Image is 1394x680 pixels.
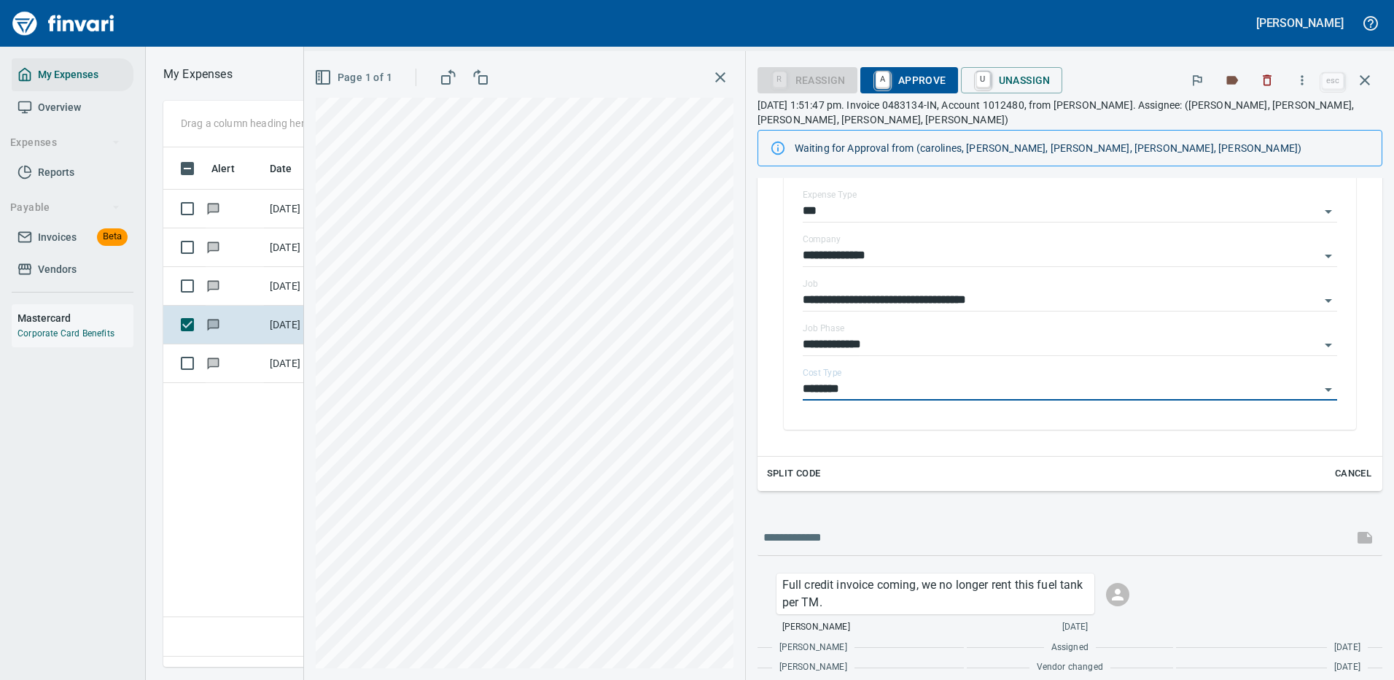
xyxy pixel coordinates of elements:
span: [PERSON_NAME] [779,660,847,675]
button: Expenses [4,129,126,156]
a: Corporate Card Benefits [17,328,114,339]
span: Date [270,160,292,177]
a: Vendors [12,253,133,286]
label: Job [803,279,818,288]
td: [DATE] [264,267,337,306]
span: Assigned [1051,641,1089,655]
span: Date [270,160,311,177]
span: Overview [38,98,81,117]
span: [DATE] [1062,620,1089,635]
p: Full credit invoice coming, we no longer rent this fuel tank per TM. [782,576,1089,611]
span: [DATE] [1334,660,1360,675]
p: My Expenses [163,66,233,83]
a: Reports [12,156,133,189]
label: Company [803,235,841,244]
span: Has messages [206,281,221,290]
label: Job Phase [803,324,844,333]
button: More [1286,64,1318,96]
a: InvoicesBeta [12,221,133,254]
td: [DATE] [264,228,337,267]
span: Has messages [206,358,221,368]
span: Close invoice [1318,63,1382,98]
p: [DATE] 1:51:47 pm. Invoice 0483134-IN, Account 1012480, from [PERSON_NAME]. Assignee: ([PERSON_NA... [758,98,1382,127]
button: Discard [1251,64,1283,96]
button: Open [1318,246,1339,266]
span: Cancel [1333,465,1373,482]
span: [PERSON_NAME] [779,641,847,655]
span: Has messages [206,242,221,252]
button: Open [1318,290,1339,311]
span: Split Code [767,465,821,482]
td: [DATE] [264,306,337,344]
span: Reports [38,163,74,182]
button: Open [1318,379,1339,400]
button: Open [1318,335,1339,355]
span: Has messages [206,320,221,329]
button: Flag [1181,64,1213,96]
span: Page 1 of 1 [317,69,392,87]
a: esc [1322,73,1344,89]
div: Reassign [758,73,857,85]
span: Invoices [38,228,77,247]
a: Overview [12,91,133,124]
a: A [876,72,889,88]
h5: [PERSON_NAME] [1256,15,1344,31]
div: Expand [758,154,1382,491]
button: Payable [4,194,126,221]
span: [PERSON_NAME] [782,620,850,635]
p: Drag a column heading here to group the table [181,116,394,131]
button: Split Code [763,463,825,485]
button: Page 1 of 1 [311,64,398,91]
span: Alert [211,160,235,177]
span: Approve [872,68,946,93]
a: U [976,72,990,88]
h6: Mastercard [17,310,133,326]
button: Open [1318,201,1339,222]
div: Waiting for Approval from (carolines, [PERSON_NAME], [PERSON_NAME], [PERSON_NAME], [PERSON_NAME]) [795,135,1370,161]
td: [DATE] [264,190,337,228]
a: My Expenses [12,58,133,91]
span: Unassign [973,68,1051,93]
img: Finvari [9,6,118,41]
span: Expenses [10,134,120,152]
span: Vendor changed [1037,660,1103,675]
button: [PERSON_NAME] [1253,12,1347,34]
span: Vendors [38,260,77,279]
span: My Expenses [38,66,98,84]
button: UUnassign [961,67,1062,93]
span: Beta [97,228,128,245]
td: [DATE] [264,344,337,383]
nav: breadcrumb [163,66,233,83]
button: Cancel [1330,463,1377,485]
button: Labels [1216,64,1248,96]
span: Payable [10,198,120,217]
span: Has messages [206,204,221,213]
span: [DATE] [1334,641,1360,655]
label: Cost Type [803,368,842,377]
span: Alert [211,160,254,177]
label: Expense Type [803,190,857,199]
button: AApprove [860,67,958,93]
